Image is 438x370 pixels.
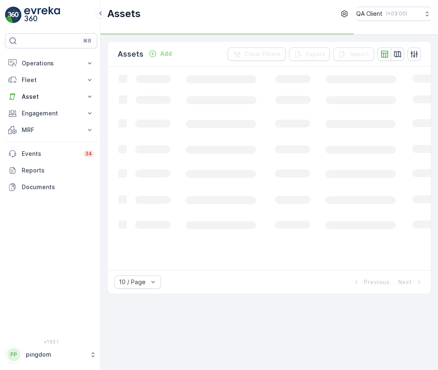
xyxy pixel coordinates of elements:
button: QA Client(+03:00) [356,7,431,21]
button: Clear Filters [228,47,286,61]
p: Clear Filters [244,50,281,58]
p: Reports [22,166,94,175]
button: Add [145,49,175,59]
button: Previous [351,277,390,287]
p: QA Client [356,10,383,18]
p: Events [22,150,78,158]
p: pingdom [26,350,86,359]
p: Operations [22,59,81,67]
button: MRF [5,122,97,138]
p: ⌘B [83,37,91,44]
a: Reports [5,162,97,179]
button: Asset [5,88,97,105]
div: PP [7,348,20,361]
img: logo_light-DOdMpM7g.png [24,7,60,23]
p: Assets [118,48,143,60]
p: Fleet [22,76,81,84]
button: Import [333,47,374,61]
img: logo [5,7,22,23]
p: 34 [85,150,92,157]
p: Asset [22,92,81,101]
p: Assets [107,7,141,20]
span: v 1.52.1 [5,339,97,344]
button: Next [397,277,424,287]
button: PPpingdom [5,346,97,363]
p: ( +03:00 ) [386,10,407,17]
button: Operations [5,55,97,72]
button: Engagement [5,105,97,122]
p: Next [398,278,412,286]
p: Import [350,50,369,58]
p: Add [160,50,172,58]
p: Export [306,50,325,58]
button: Export [289,47,330,61]
p: MRF [22,126,81,134]
p: Previous [364,278,390,286]
button: Fleet [5,72,97,88]
p: Documents [22,183,94,191]
p: Engagement [22,109,81,117]
a: Events34 [5,145,97,162]
a: Documents [5,179,97,195]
